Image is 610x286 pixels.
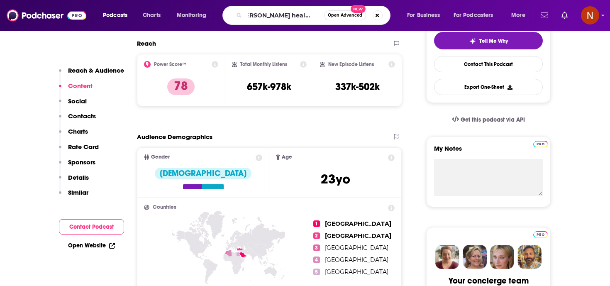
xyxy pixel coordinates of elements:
[434,32,543,49] button: tell me why sparkleTell Me Why
[434,144,543,159] label: My Notes
[533,231,548,238] img: Podchaser Pro
[59,82,93,97] button: Content
[435,245,459,269] img: Sydney Profile
[454,10,493,21] span: For Podcasters
[479,38,508,44] span: Tell Me Why
[328,61,374,67] h2: New Episode Listens
[325,244,388,252] span: [GEOGRAPHIC_DATA]
[59,97,87,112] button: Social
[313,269,320,275] span: 5
[68,242,115,249] a: Open Website
[137,133,212,141] h2: Audience Demographics
[137,9,166,22] a: Charts
[68,112,96,120] p: Contacts
[7,7,86,23] img: Podchaser - Follow, Share and Rate Podcasts
[153,205,176,210] span: Countries
[247,81,291,93] h3: 657k-978k
[461,116,525,123] span: Get this podcast via API
[581,6,599,24] img: User Profile
[59,219,124,235] button: Contact Podcast
[511,10,525,21] span: More
[97,9,138,22] button: open menu
[68,158,95,166] p: Sponsors
[155,168,251,179] div: [DEMOGRAPHIC_DATA]
[167,78,195,95] p: 78
[313,232,320,239] span: 2
[68,143,99,151] p: Rate Card
[448,9,505,22] button: open menu
[171,9,217,22] button: open menu
[137,39,156,47] h2: Reach
[490,245,514,269] img: Jules Profile
[517,245,542,269] img: Jon Profile
[68,66,124,74] p: Reach & Audience
[68,97,87,105] p: Social
[59,188,88,204] button: Similar
[282,154,292,160] span: Age
[143,10,161,21] span: Charts
[351,5,366,13] span: New
[103,10,127,21] span: Podcasts
[581,6,599,24] button: Show profile menu
[59,143,99,158] button: Rate Card
[325,268,388,276] span: [GEOGRAPHIC_DATA]
[177,10,206,21] span: Monitoring
[533,139,548,147] a: Pro website
[463,245,487,269] img: Barbara Profile
[469,38,476,44] img: tell me why sparkle
[313,257,320,263] span: 4
[335,81,380,93] h3: 337k-502k
[328,13,362,17] span: Open Advanced
[505,9,536,22] button: open menu
[324,10,366,20] button: Open AdvancedNew
[325,220,391,227] span: [GEOGRAPHIC_DATA]
[245,9,324,22] input: Search podcasts, credits, & more...
[533,141,548,147] img: Podchaser Pro
[325,256,388,264] span: [GEOGRAPHIC_DATA]
[151,154,170,160] span: Gender
[434,79,543,95] button: Export One-Sheet
[434,56,543,72] a: Contact This Podcast
[313,244,320,251] span: 3
[533,230,548,238] a: Pro website
[445,110,532,130] a: Get this podcast via API
[59,112,96,127] button: Contacts
[59,174,89,189] button: Details
[449,276,529,286] div: Your concierge team
[558,8,571,22] a: Show notifications dropdown
[68,188,88,196] p: Similar
[59,66,124,82] button: Reach & Audience
[321,171,350,187] span: 23 yo
[154,61,186,67] h2: Power Score™
[581,6,599,24] span: Logged in as AdelNBM
[68,174,89,181] p: Details
[68,127,88,135] p: Charts
[59,158,95,174] button: Sponsors
[68,82,93,90] p: Content
[401,9,450,22] button: open menu
[537,8,551,22] a: Show notifications dropdown
[325,232,391,240] span: [GEOGRAPHIC_DATA]
[59,127,88,143] button: Charts
[313,220,320,227] span: 1
[407,10,440,21] span: For Business
[240,61,287,67] h2: Total Monthly Listens
[230,6,398,25] div: Search podcasts, credits, & more...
